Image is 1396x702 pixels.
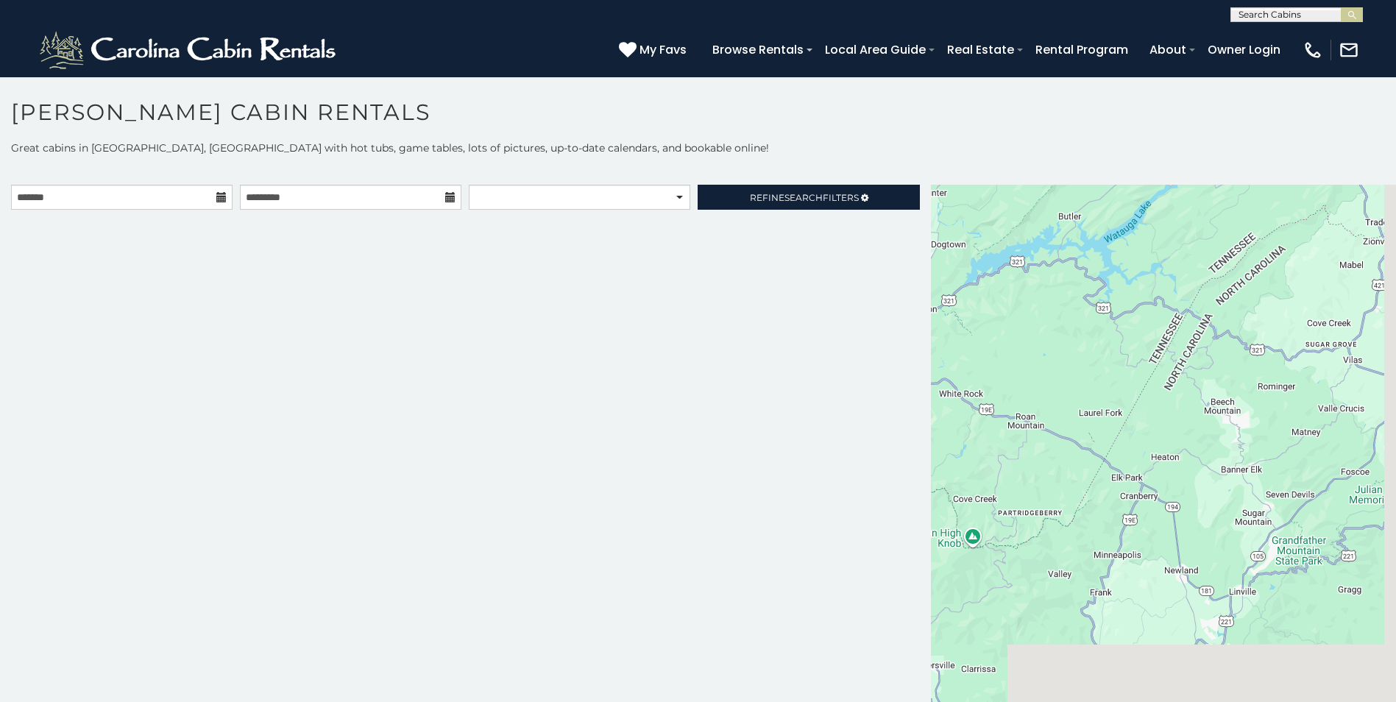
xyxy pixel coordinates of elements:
a: Real Estate [940,37,1021,63]
span: My Favs [639,40,687,59]
a: RefineSearchFilters [698,185,919,210]
a: About [1142,37,1194,63]
img: phone-regular-white.png [1303,40,1323,60]
img: White-1-2.png [37,28,342,72]
a: My Favs [619,40,690,60]
img: mail-regular-white.png [1339,40,1359,60]
a: Rental Program [1028,37,1135,63]
span: Search [784,192,823,203]
a: Owner Login [1200,37,1288,63]
span: Refine Filters [750,192,859,203]
a: Local Area Guide [818,37,933,63]
a: Browse Rentals [705,37,811,63]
